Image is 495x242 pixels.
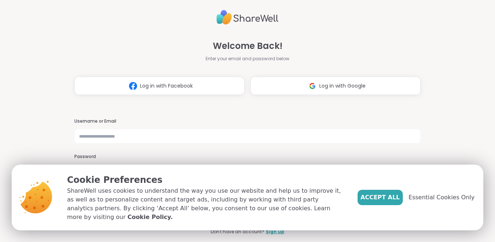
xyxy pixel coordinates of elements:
[74,118,421,124] h3: Username or Email
[67,173,346,187] p: Cookie Preferences
[206,55,289,62] span: Enter your email and password below
[266,228,284,235] a: Sign up
[250,77,421,95] button: Log in with Google
[213,39,282,53] span: Welcome Back!
[211,228,264,235] span: Don't have an account?
[217,7,278,28] img: ShareWell Logo
[74,154,421,160] h3: Password
[67,187,346,222] p: ShareWell uses cookies to understand the way you use our website and help us to improve it, as we...
[360,193,400,202] span: Accept All
[409,193,475,202] span: Essential Cookies Only
[305,79,319,93] img: ShareWell Logomark
[74,77,245,95] button: Log in with Facebook
[140,82,193,90] span: Log in with Facebook
[126,79,140,93] img: ShareWell Logomark
[358,190,403,205] button: Accept All
[128,213,173,222] a: Cookie Policy.
[319,82,366,90] span: Log in with Google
